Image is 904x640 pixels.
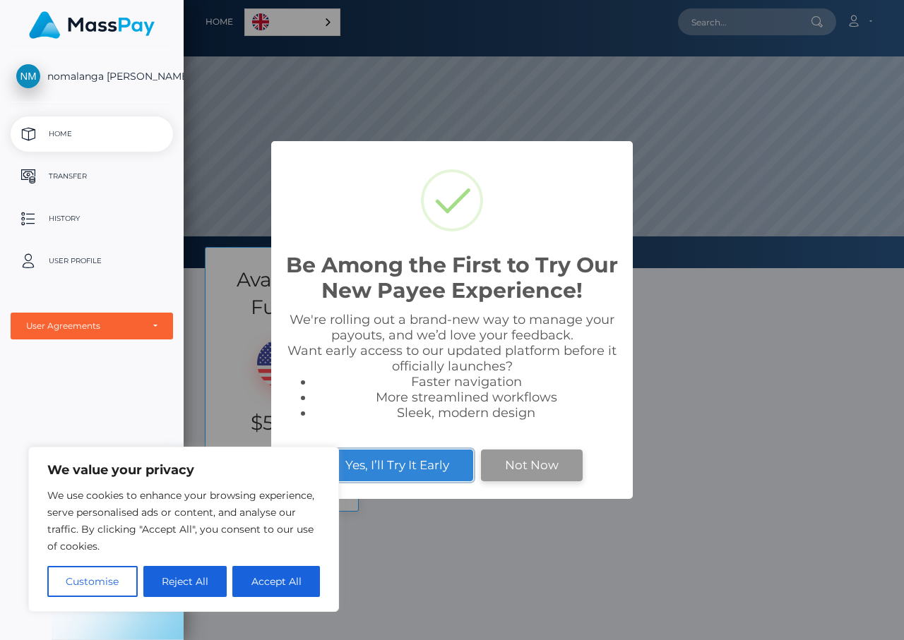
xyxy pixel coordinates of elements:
h2: Be Among the First to Try Our New Payee Experience! [285,253,619,303]
p: Transfer [16,166,167,187]
div: We value your privacy [28,447,339,612]
p: We use cookies to enhance your browsing experience, serve personalised ads or content, and analys... [47,487,320,555]
button: Customise [47,566,138,597]
button: Reject All [143,566,227,597]
div: User Agreements [26,320,142,332]
button: Not Now [481,449,583,481]
p: History [16,208,167,229]
p: User Profile [16,250,167,272]
button: Yes, I’ll Try It Early [321,449,473,481]
span: nomalanga [PERSON_NAME] [11,70,173,83]
div: We're rolling out a brand-new way to manage your payouts, and we’d love your feedback. Want early... [285,312,619,421]
button: User Agreements [11,313,173,339]
li: More streamlined workflows [314,390,619,405]
li: Sleek, modern design [314,405,619,421]
button: Accept All [232,566,320,597]
p: We value your privacy [47,461,320,478]
li: Faster navigation [314,374,619,390]
img: MassPay [29,11,155,39]
p: Home [16,123,167,145]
